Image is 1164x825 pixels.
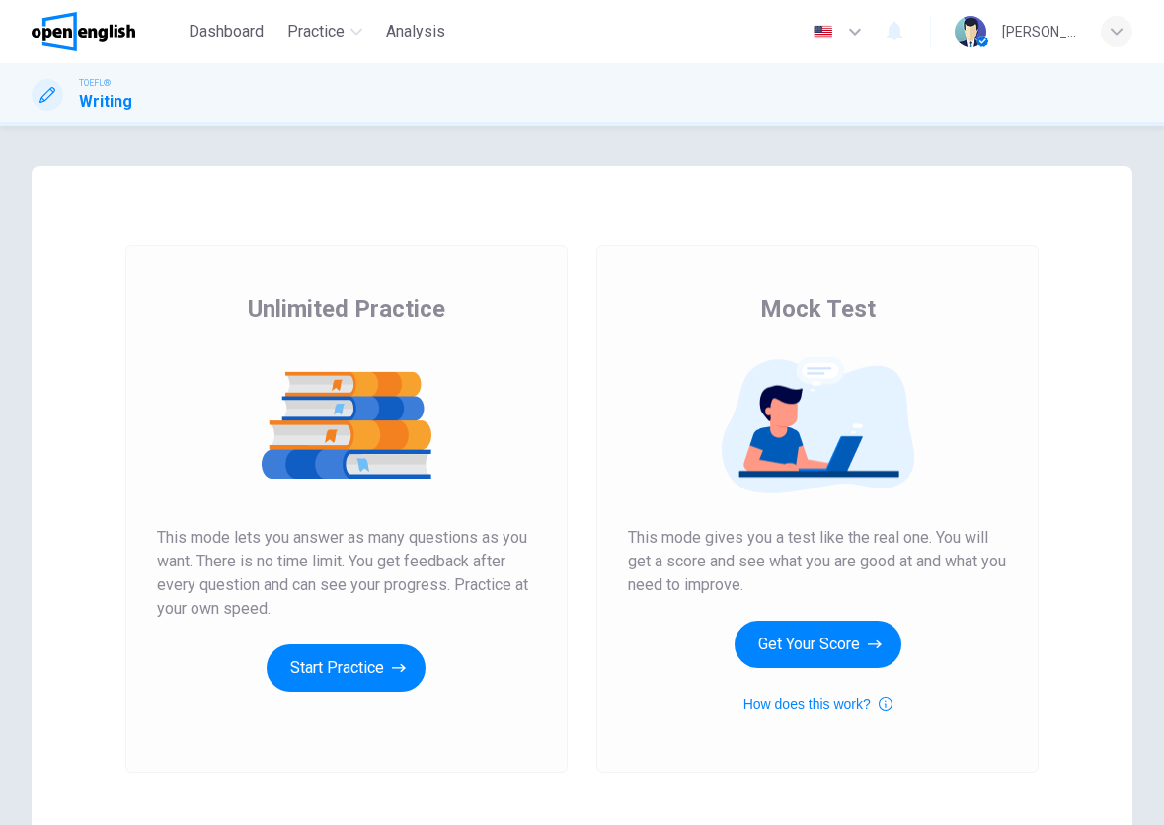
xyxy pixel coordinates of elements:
[189,20,264,43] span: Dashboard
[811,25,835,39] img: en
[735,621,901,668] button: Get Your Score
[32,12,135,51] img: OpenEnglish logo
[628,526,1007,597] span: This mode gives you a test like the real one. You will get a score and see what you are good at a...
[743,692,892,715] button: How does this work?
[267,644,426,692] button: Start Practice
[955,16,986,47] img: Profile picture
[760,293,876,325] span: Mock Test
[157,526,536,621] span: This mode lets you answer as many questions as you want. There is no time limit. You get feedback...
[181,14,272,49] button: Dashboard
[279,14,370,49] button: Practice
[32,12,181,51] a: OpenEnglish logo
[1002,20,1077,43] div: [PERSON_NAME]
[287,20,345,43] span: Practice
[386,20,445,43] span: Analysis
[79,76,111,90] span: TOEFL®
[248,293,445,325] span: Unlimited Practice
[79,90,132,113] h1: Writing
[378,14,453,49] button: Analysis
